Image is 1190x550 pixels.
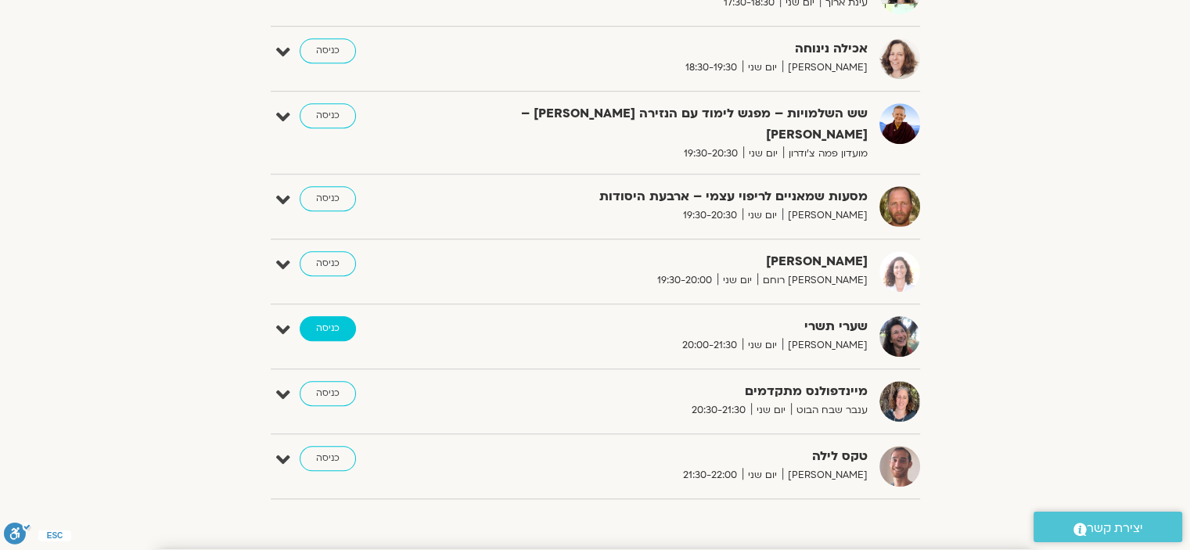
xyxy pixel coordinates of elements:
[484,381,868,402] strong: מיינדפולנס מתקדמים
[484,316,868,337] strong: שערי תשרי
[783,146,868,162] span: מועדון פמה צ'ודרון
[680,59,742,76] span: 18:30-19:30
[300,38,356,63] a: כניסה
[678,467,742,483] span: 21:30-22:00
[678,207,742,224] span: 19:30-20:30
[782,337,868,354] span: [PERSON_NAME]
[300,186,356,211] a: כניסה
[1087,518,1143,539] span: יצירת קשר
[300,103,356,128] a: כניסה
[717,272,757,289] span: יום שני
[300,381,356,406] a: כניסה
[743,146,783,162] span: יום שני
[652,272,717,289] span: 19:30-20:00
[782,467,868,483] span: [PERSON_NAME]
[300,251,356,276] a: כניסה
[484,186,868,207] strong: מסעות שמאניים לריפוי עצמי – ארבעת היסודות
[300,316,356,341] a: כניסה
[484,251,868,272] strong: [PERSON_NAME]
[484,38,868,59] strong: אכילה נינוחה
[791,402,868,419] span: ענבר שבח הבוט
[1034,512,1182,542] a: יצירת קשר
[677,337,742,354] span: 20:00-21:30
[484,446,868,467] strong: טקס לילה
[782,207,868,224] span: [PERSON_NAME]
[742,337,782,354] span: יום שני
[742,59,782,76] span: יום שני
[742,467,782,483] span: יום שני
[300,446,356,471] a: כניסה
[782,59,868,76] span: [PERSON_NAME]
[484,103,868,146] strong: שש השלמויות – מפגש לימוד עם הנזירה [PERSON_NAME] – [PERSON_NAME]
[742,207,782,224] span: יום שני
[751,402,791,419] span: יום שני
[678,146,743,162] span: 19:30-20:30
[757,272,868,289] span: [PERSON_NAME] רוחם
[686,402,751,419] span: 20:30-21:30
